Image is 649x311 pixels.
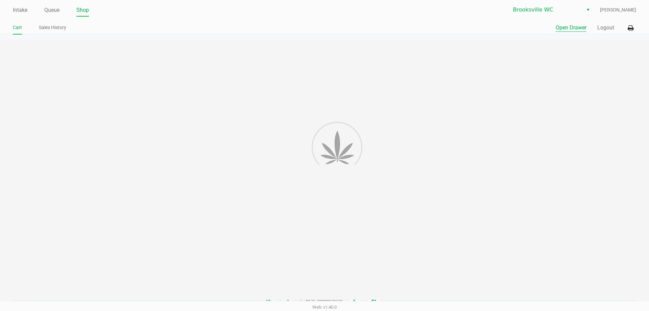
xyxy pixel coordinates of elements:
[76,5,89,15] a: Shop
[600,6,636,14] span: [PERSON_NAME]
[312,305,337,310] span: Web: v1.40.0
[13,23,22,32] a: Cart
[39,23,66,32] a: Sales History
[597,24,614,32] button: Logout
[513,6,579,14] span: Brooksville WC
[44,5,59,15] a: Queue
[583,4,593,16] button: Select
[13,5,27,15] a: Intake
[556,24,586,32] button: Open Drawer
